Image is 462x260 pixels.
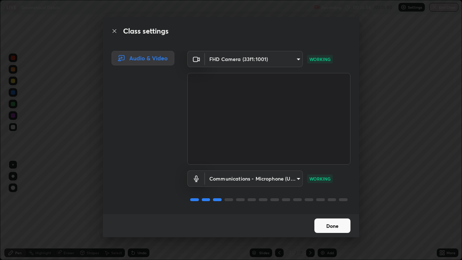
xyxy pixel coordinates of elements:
button: Done [314,218,350,233]
h2: Class settings [123,26,169,36]
div: FHD Camera (33f1:1001) [205,51,303,67]
div: FHD Camera (33f1:1001) [205,170,303,187]
div: Audio & Video [112,51,174,65]
p: WORKING [309,175,331,182]
p: WORKING [309,56,331,62]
